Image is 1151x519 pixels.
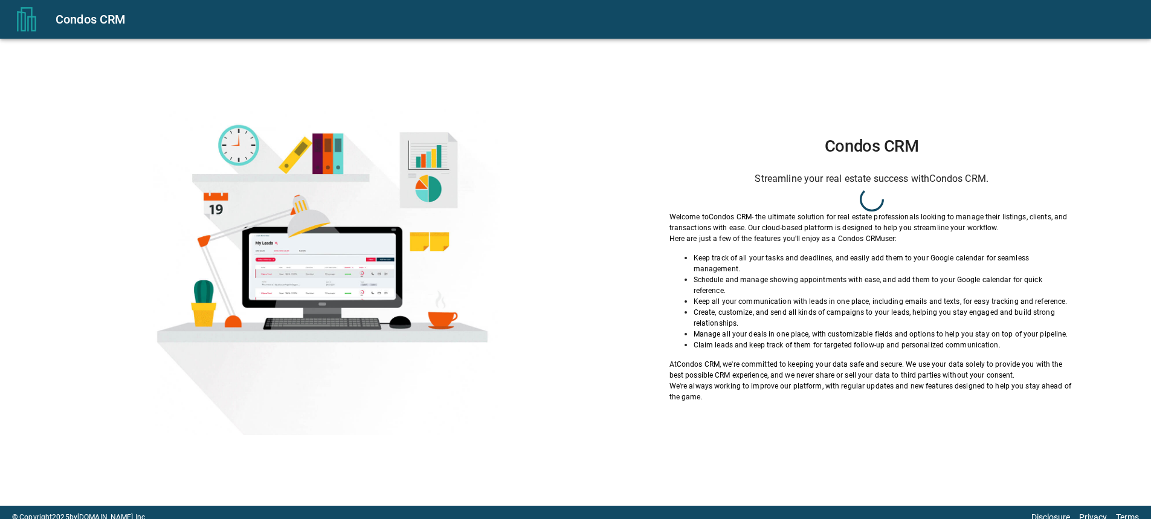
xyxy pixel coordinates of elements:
div: Condos CRM [56,10,1136,29]
p: Schedule and manage showing appointments with ease, and add them to your Google calendar for quic... [694,274,1074,296]
p: We're always working to improve our platform, with regular updates and new features designed to h... [669,381,1074,402]
p: Keep all your communication with leads in one place, including emails and texts, for easy trackin... [694,296,1074,307]
p: Claim leads and keep track of them for targeted follow-up and personalized communication. [694,340,1074,350]
p: Create, customize, and send all kinds of campaigns to your leads, helping you stay engaged and bu... [694,307,1074,329]
h6: Streamline your real estate success with Condos CRM . [669,170,1074,187]
p: Welcome to Condos CRM - the ultimate solution for real estate professionals looking to manage the... [669,211,1074,233]
p: At Condos CRM , we're committed to keeping your data safe and secure. We use your data solely to ... [669,359,1074,381]
h1: Condos CRM [669,137,1074,156]
p: Manage all your deals in one place, with customizable fields and options to help you stay on top ... [694,329,1074,340]
p: Here are just a few of the features you'll enjoy as a Condos CRM user: [669,233,1074,244]
p: Keep track of all your tasks and deadlines, and easily add them to your Google calendar for seaml... [694,253,1074,274]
